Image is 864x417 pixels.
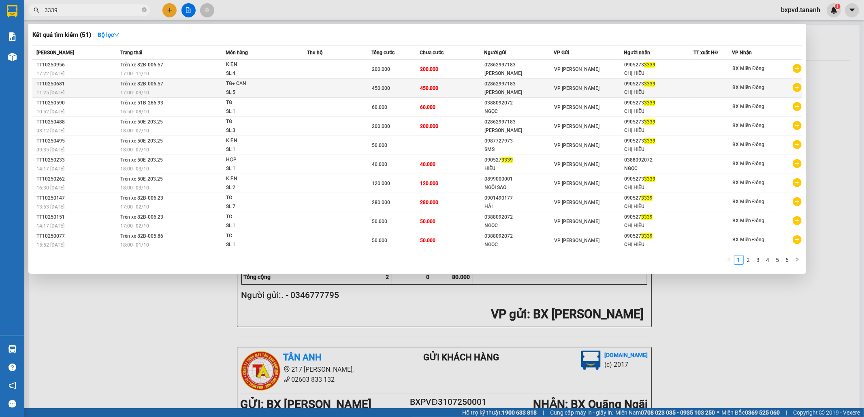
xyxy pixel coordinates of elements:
[792,255,802,265] button: right
[624,61,693,69] div: 0905273
[484,213,553,221] div: 0388092072
[420,85,438,91] span: 450.000
[555,143,600,148] span: VP [PERSON_NAME]
[307,50,322,55] span: Thu hộ
[120,119,163,125] span: Trên xe 50E-203.25
[142,6,147,14] span: close-circle
[420,162,435,167] span: 40.000
[120,214,163,220] span: Trên xe 82B-006.23
[36,61,118,69] div: TT10250956
[36,71,64,77] span: 17:22 [DATE]
[36,232,118,240] div: TT10250077
[420,123,438,129] span: 200.000
[624,145,693,154] div: CHỊ HIẾU
[792,255,802,265] li: Next Page
[120,176,163,182] span: Trên xe 50E-203.25
[732,66,764,71] span: BX Miền Đông
[226,126,287,135] div: SL: 3
[120,185,149,191] span: 18:00 - 03/10
[36,204,64,210] span: 13:53 [DATE]
[724,255,734,265] button: left
[624,99,693,107] div: 0905273
[226,145,287,154] div: SL: 1
[624,107,693,116] div: CHỊ HIẾU
[732,199,764,204] span: BX Miền Đông
[724,255,734,265] li: Previous Page
[484,118,553,126] div: 02862997183
[644,176,655,182] span: 3339
[624,80,693,88] div: 0905273
[773,255,782,264] a: 5
[484,164,553,173] div: HIẾU
[226,240,287,249] div: SL: 1
[36,166,64,172] span: 14:17 [DATE]
[420,200,438,205] span: 280.000
[120,50,142,55] span: Trạng thái
[226,60,287,69] div: KIỆN
[484,88,553,97] div: [PERSON_NAME]
[226,221,287,230] div: SL: 1
[624,183,693,192] div: CHỊ HIẾU
[9,364,16,371] span: question-circle
[9,400,16,408] span: message
[372,238,387,243] span: 50.000
[36,118,118,126] div: TT10250488
[420,50,444,55] span: Chưa cước
[732,161,764,166] span: BX Miền Đông
[36,50,74,55] span: [PERSON_NAME]
[120,233,163,239] span: Trên xe 82B-005.86
[641,214,653,220] span: 3339
[420,104,435,110] span: 60.000
[226,232,287,240] div: TG
[484,202,553,211] div: HẢI
[754,255,763,264] a: 3
[644,62,655,68] span: 3339
[91,28,126,41] button: Bộ lọcdown
[484,126,553,135] div: [PERSON_NAME]
[484,80,553,88] div: 02862997183
[226,98,287,107] div: TG
[763,255,773,265] li: 4
[371,50,395,55] span: Tổng cước
[484,145,553,154] div: SMS
[372,219,387,224] span: 50.000
[120,204,149,210] span: 17:00 - 02/10
[644,138,655,144] span: 3339
[555,238,600,243] span: VP [PERSON_NAME]
[624,88,693,97] div: CHỊ HIẾU
[624,156,693,164] div: 0388092072
[641,233,653,239] span: 3339
[484,99,553,107] div: 0388092072
[484,194,553,202] div: 0901490177
[624,194,693,202] div: 090527
[744,255,753,264] a: 2
[372,200,390,205] span: 280.000
[226,117,287,126] div: TG
[36,80,118,88] div: TT10250681
[114,32,119,38] span: down
[773,255,783,265] li: 5
[555,162,600,167] span: VP [PERSON_NAME]
[624,137,693,145] div: 0905273
[32,31,91,39] h3: Kết quả tìm kiếm ( 51 )
[753,255,763,265] li: 3
[120,138,163,144] span: Trên xe 50E-203.25
[226,164,287,173] div: SL: 1
[624,69,693,78] div: CHỊ HIẾU
[120,242,149,248] span: 18:00 - 01/10
[36,90,64,96] span: 11:25 [DATE]
[120,147,149,153] span: 18:00 - 07/10
[555,85,600,91] span: VP [PERSON_NAME]
[732,123,764,128] span: BX Miền Đông
[484,69,553,78] div: [PERSON_NAME]
[120,109,149,115] span: 16:50 - 08/10
[484,221,553,230] div: NGỌC
[793,140,802,149] span: plus-circle
[226,213,287,221] div: TG
[783,255,792,265] li: 6
[793,159,802,168] span: plus-circle
[734,255,743,264] a: 1
[793,216,802,225] span: plus-circle
[693,50,718,55] span: TT xuất HĐ
[120,166,149,172] span: 18:00 - 03/10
